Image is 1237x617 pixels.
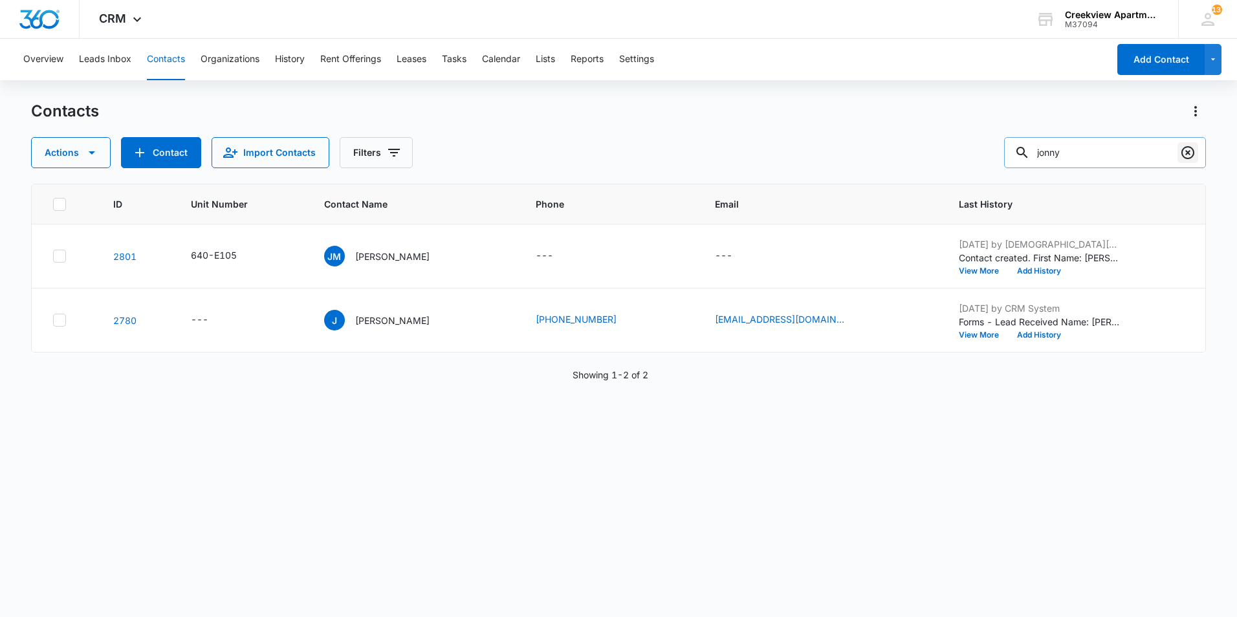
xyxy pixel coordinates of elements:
[959,251,1121,265] p: Contact created. First Name: [PERSON_NAME] Last Name: [PERSON_NAME] Source: Default Status(es): N...
[23,39,63,80] button: Overview
[113,251,137,262] a: Navigate to contact details page for Jonny Moreno
[1065,20,1159,29] div: account id
[536,312,617,326] a: [PHONE_NUMBER]
[959,237,1121,251] p: [DATE] by [DEMOGRAPHIC_DATA][PERSON_NAME]
[1185,101,1206,122] button: Actions
[320,39,381,80] button: Rent Offerings
[1212,5,1222,15] div: notifications count
[355,314,430,327] p: [PERSON_NAME]
[31,137,111,168] button: Actions
[324,310,345,330] span: J
[113,315,137,326] a: Navigate to contact details page for Jonny
[619,39,654,80] button: Settings
[1008,267,1070,275] button: Add History
[1212,5,1222,15] span: 137
[959,267,1008,275] button: View More
[212,137,329,168] button: Import Contacts
[1117,44,1205,75] button: Add Contact
[113,197,142,211] span: ID
[340,137,413,168] button: Filters
[536,248,576,264] div: Phone - - Select to Edit Field
[573,368,648,382] p: Showing 1-2 of 2
[1004,137,1206,168] input: Search Contacts
[99,12,126,25] span: CRM
[536,197,665,211] span: Phone
[191,312,208,328] div: ---
[536,39,555,80] button: Lists
[1008,331,1070,339] button: Add History
[1177,142,1198,163] button: Clear
[715,248,756,264] div: Email - - Select to Edit Field
[571,39,604,80] button: Reports
[536,312,640,328] div: Phone - (720) 755-8488 - Select to Edit Field
[191,248,260,264] div: Unit Number - 640-E105 - Select to Edit Field
[959,315,1121,329] p: Forms - Lead Received Name: [PERSON_NAME] Email: [EMAIL_ADDRESS][DOMAIN_NAME] Phone: [PHONE_NUMBE...
[191,197,292,211] span: Unit Number
[191,312,232,328] div: Unit Number - - Select to Edit Field
[191,248,237,262] div: 640-E105
[959,331,1008,339] button: View More
[397,39,426,80] button: Leases
[959,301,1121,315] p: [DATE] by CRM System
[324,310,453,330] div: Contact Name - Jonny - Select to Edit Field
[482,39,520,80] button: Calendar
[324,246,345,266] span: JM
[715,312,868,328] div: Email - j0nny_B@outlook.com - Select to Edit Field
[31,102,99,121] h1: Contacts
[715,312,844,326] a: [EMAIL_ADDRESS][DOMAIN_NAME]
[959,197,1166,211] span: Last History
[1065,10,1159,20] div: account name
[275,39,305,80] button: History
[355,250,430,263] p: [PERSON_NAME]
[121,137,201,168] button: Add Contact
[442,39,466,80] button: Tasks
[715,248,732,264] div: ---
[201,39,259,80] button: Organizations
[324,246,453,266] div: Contact Name - Jonny Moreno - Select to Edit Field
[79,39,131,80] button: Leads Inbox
[536,248,553,264] div: ---
[715,197,908,211] span: Email
[147,39,185,80] button: Contacts
[324,197,486,211] span: Contact Name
